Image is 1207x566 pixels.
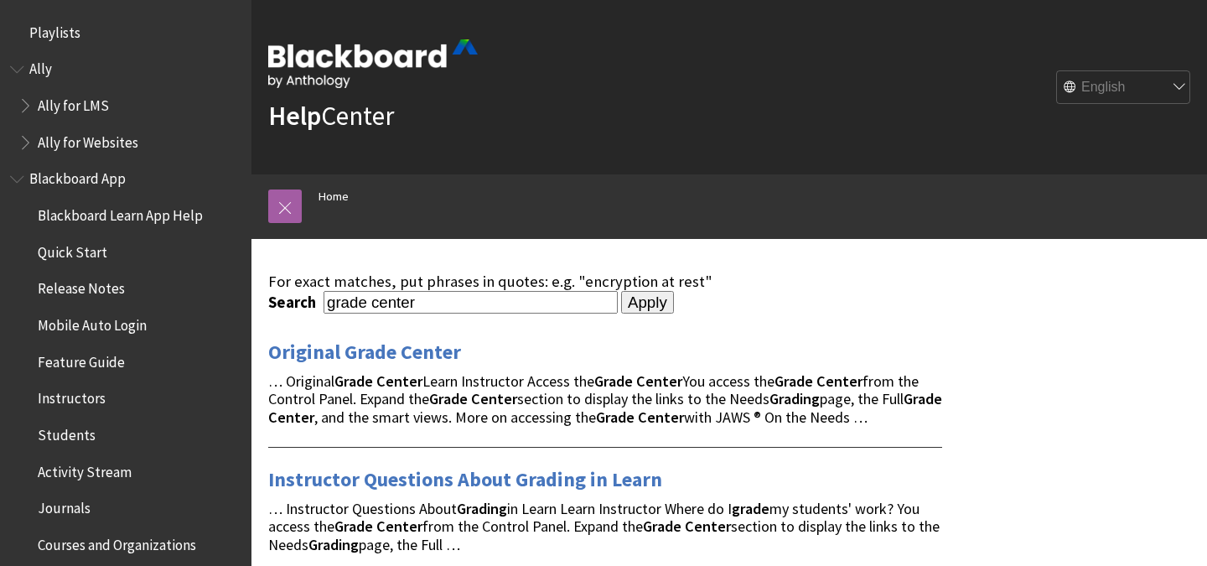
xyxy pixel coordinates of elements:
[268,371,942,428] span: … Original Learn Instructor Access the You access the from the Control Panel. Expand the section ...
[638,408,684,427] strong: Center
[268,466,662,493] a: Instructor Questions About Grading in Learn
[268,39,478,88] img: Blackboard by Anthology
[268,99,394,132] a: HelpCenter
[816,371,863,391] strong: Center
[38,91,109,114] span: Ally for LMS
[10,55,241,157] nav: Book outline for Anthology Ally Help
[38,128,138,151] span: Ally for Websites
[38,238,107,261] span: Quick Start
[38,421,96,444] span: Students
[594,371,633,391] strong: Grade
[29,18,80,41] span: Playlists
[38,201,203,224] span: Blackboard Learn App Help
[774,371,813,391] strong: Grade
[334,371,373,391] strong: Grade
[334,517,373,536] strong: Grade
[29,55,52,78] span: Ally
[1057,71,1191,105] select: Site Language Selector
[904,389,942,408] strong: Grade
[769,389,820,408] strong: Grading
[636,371,682,391] strong: Center
[268,408,314,427] strong: Center
[38,275,125,298] span: Release Notes
[308,535,359,554] strong: Grading
[268,99,321,132] strong: Help
[732,499,769,518] strong: grade
[38,385,106,408] span: Instructors
[268,499,940,555] span: … Instructor Questions About in Learn Learn Instructor Where do I my students' work? You access t...
[10,18,241,47] nav: Book outline for Playlists
[38,458,132,480] span: Activity Stream
[429,389,468,408] strong: Grade
[268,293,320,312] label: Search
[376,517,422,536] strong: Center
[38,531,196,553] span: Courses and Organizations
[457,499,507,518] strong: Grading
[38,495,91,517] span: Journals
[38,348,125,371] span: Feature Guide
[319,186,349,207] a: Home
[621,291,674,314] input: Apply
[29,165,126,188] span: Blackboard App
[596,408,635,427] strong: Grade
[38,311,147,334] span: Mobile Auto Login
[376,371,422,391] strong: Center
[268,339,461,366] a: Original Grade Center
[685,517,731,536] strong: Center
[471,389,517,408] strong: Center
[643,517,681,536] strong: Grade
[268,273,942,291] div: For exact matches, put phrases in quotes: e.g. "encryption at rest"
